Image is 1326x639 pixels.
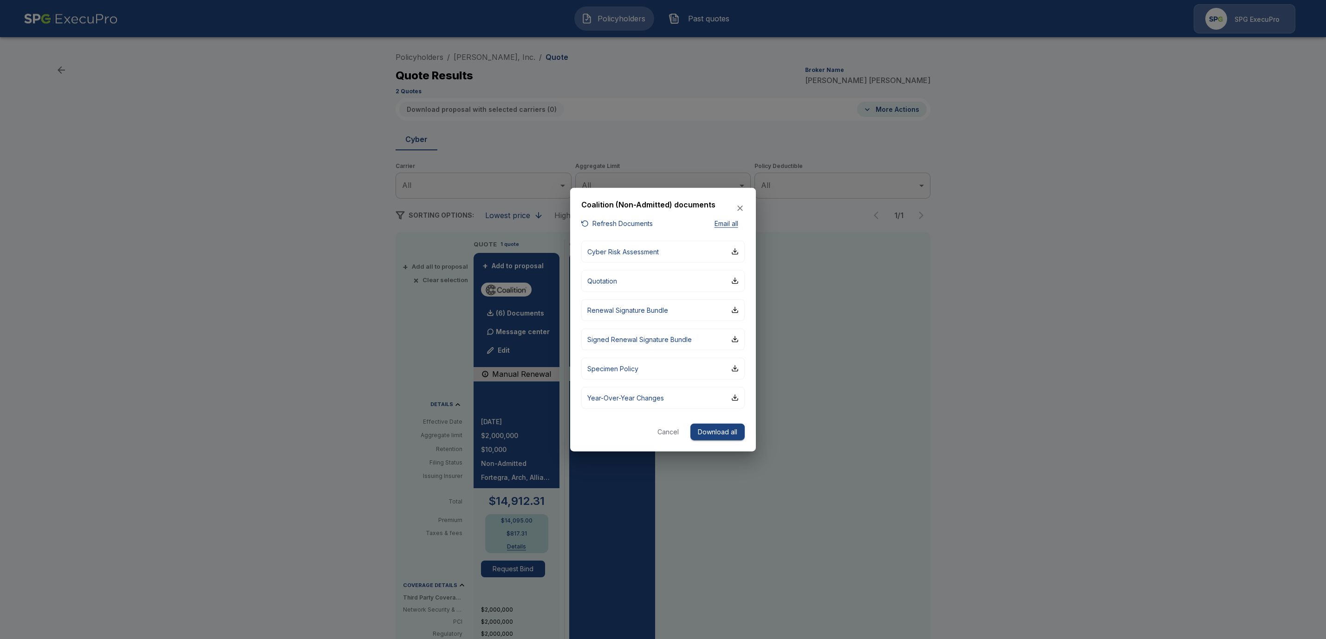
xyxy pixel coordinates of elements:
p: Year-Over-Year Changes [587,393,664,402]
button: Quotation [581,270,745,291]
button: Signed Renewal Signature Bundle [581,328,745,350]
h6: Coalition (Non-Admitted) documents [581,199,715,211]
button: Renewal Signature Bundle [581,299,745,321]
button: Cancel [653,423,683,440]
button: Refresh Documents [581,218,653,230]
p: Signed Renewal Signature Bundle [587,334,692,344]
button: Specimen Policy [581,357,745,379]
p: Quotation [587,276,617,285]
p: Cyber Risk Assessment [587,246,659,256]
p: Renewal Signature Bundle [587,305,668,315]
button: Email all [708,218,745,230]
p: Specimen Policy [587,363,638,373]
button: Cyber Risk Assessment [581,240,745,262]
button: Year-Over-Year Changes [581,387,745,408]
button: Download all [690,423,745,440]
